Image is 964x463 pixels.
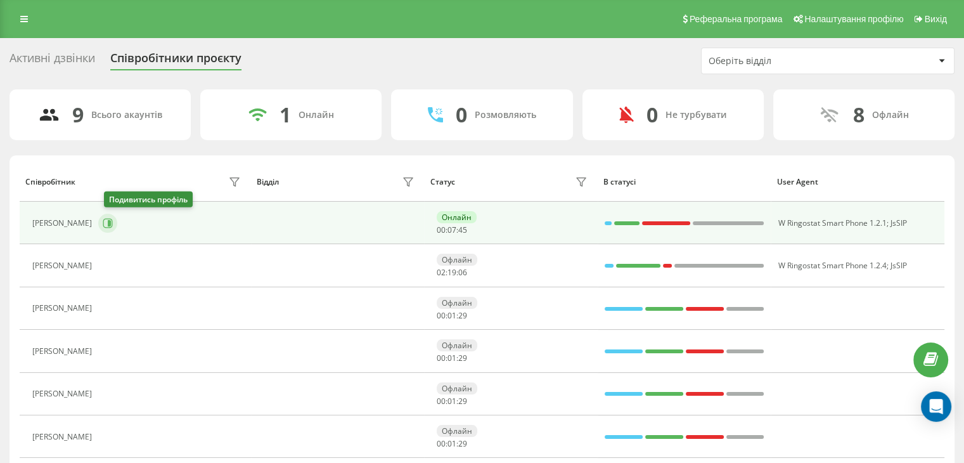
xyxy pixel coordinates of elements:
[603,178,765,186] div: В статусі
[437,254,477,266] div: Офлайн
[447,225,456,235] span: 07
[437,425,477,437] div: Офлайн
[778,260,886,271] span: W Ringostat Smart Phone 1.2.4
[32,304,95,313] div: [PERSON_NAME]
[110,51,241,71] div: Співробітники проєкту
[32,219,95,228] div: [PERSON_NAME]
[437,268,467,277] div: : :
[437,440,467,448] div: : :
[299,110,334,121] div: Онлайн
[32,433,95,441] div: [PERSON_NAME]
[458,310,467,321] span: 29
[447,438,456,449] span: 01
[437,438,446,449] span: 00
[437,353,446,363] span: 00
[871,110,908,121] div: Офлайн
[852,103,864,127] div: 8
[447,396,456,407] span: 01
[921,391,951,422] div: Open Intercom Messenger
[458,438,467,449] span: 29
[257,178,279,186] div: Відділ
[437,226,467,235] div: : :
[25,178,75,186] div: Співробітник
[890,260,906,271] span: JsSIP
[437,397,467,406] div: : :
[104,192,193,207] div: Подивитись профіль
[91,110,162,121] div: Всього акаунтів
[804,14,903,24] span: Налаштування профілю
[72,103,84,127] div: 9
[646,103,658,127] div: 0
[665,110,727,121] div: Не турбувати
[456,103,467,127] div: 0
[458,353,467,363] span: 29
[437,211,477,223] div: Онлайн
[437,382,477,395] div: Офлайн
[890,218,906,228] span: JsSIP
[437,396,446,407] span: 00
[437,297,477,309] div: Офлайн
[10,51,95,71] div: Активні дзвінки
[447,267,456,278] span: 19
[437,225,446,235] span: 00
[709,56,860,67] div: Оберіть відділ
[437,339,477,351] div: Офлайн
[430,178,455,186] div: Статус
[458,396,467,407] span: 29
[690,14,783,24] span: Реферальна програма
[437,354,467,363] div: : :
[437,267,446,278] span: 02
[777,178,939,186] div: User Agent
[280,103,291,127] div: 1
[437,311,467,320] div: : :
[32,389,95,398] div: [PERSON_NAME]
[475,110,536,121] div: Розмовляють
[437,310,446,321] span: 00
[32,347,95,356] div: [PERSON_NAME]
[458,225,467,235] span: 45
[447,310,456,321] span: 01
[32,261,95,270] div: [PERSON_NAME]
[778,218,886,228] span: W Ringostat Smart Phone 1.2.1
[447,353,456,363] span: 01
[925,14,947,24] span: Вихід
[458,267,467,278] span: 06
